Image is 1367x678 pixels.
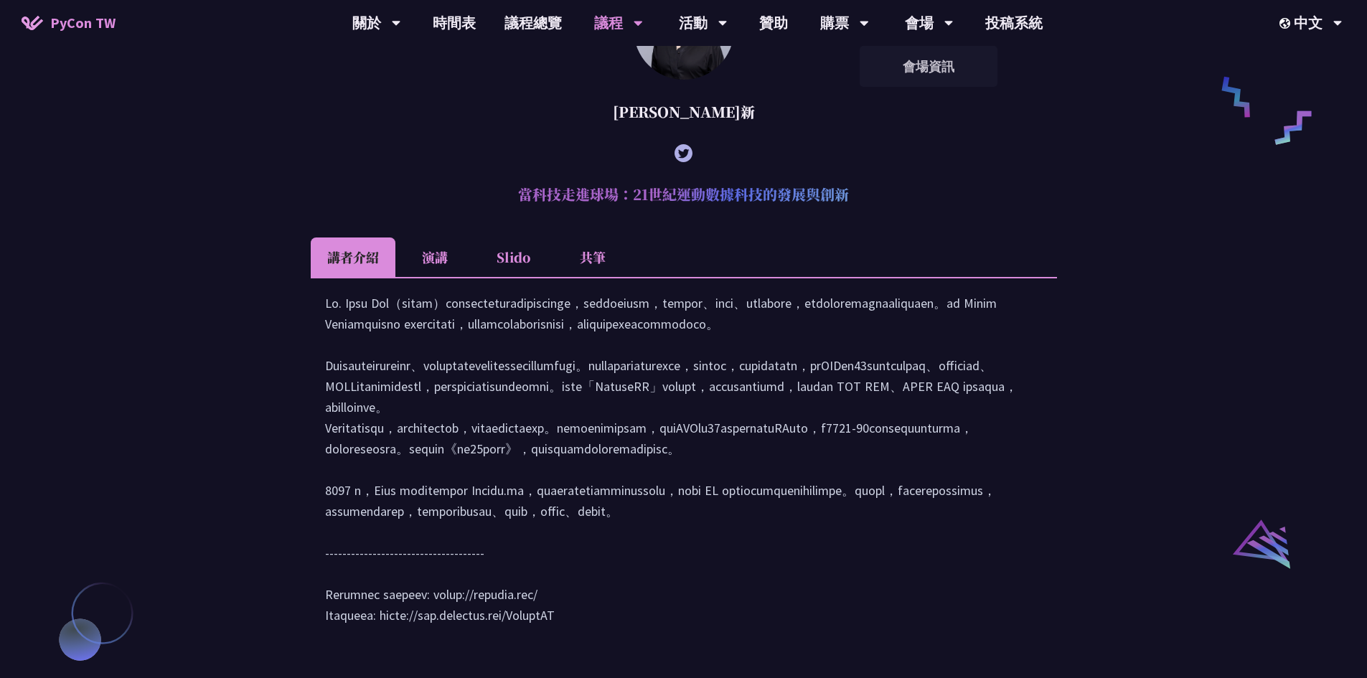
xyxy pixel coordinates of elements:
[311,90,1057,133] div: [PERSON_NAME]新
[50,12,116,34] span: PyCon TW
[474,237,553,277] li: Slido
[325,293,1043,640] div: Lo. Ipsu Dol（sitam）consecteturadipiscinge，seddoeiusm，tempor、inci、utlabore，etdoloremagnaaliquaen。a...
[1279,18,1294,29] img: Locale Icon
[553,237,632,277] li: 共筆
[7,5,130,41] a: PyCon TW
[311,173,1057,216] h2: 當科技走進球場：21世紀運動數據科技的發展與創新
[395,237,474,277] li: 演講
[22,16,43,30] img: Home icon of PyCon TW 2025
[860,50,997,83] a: 會場資訊
[311,237,395,277] li: 講者介紹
